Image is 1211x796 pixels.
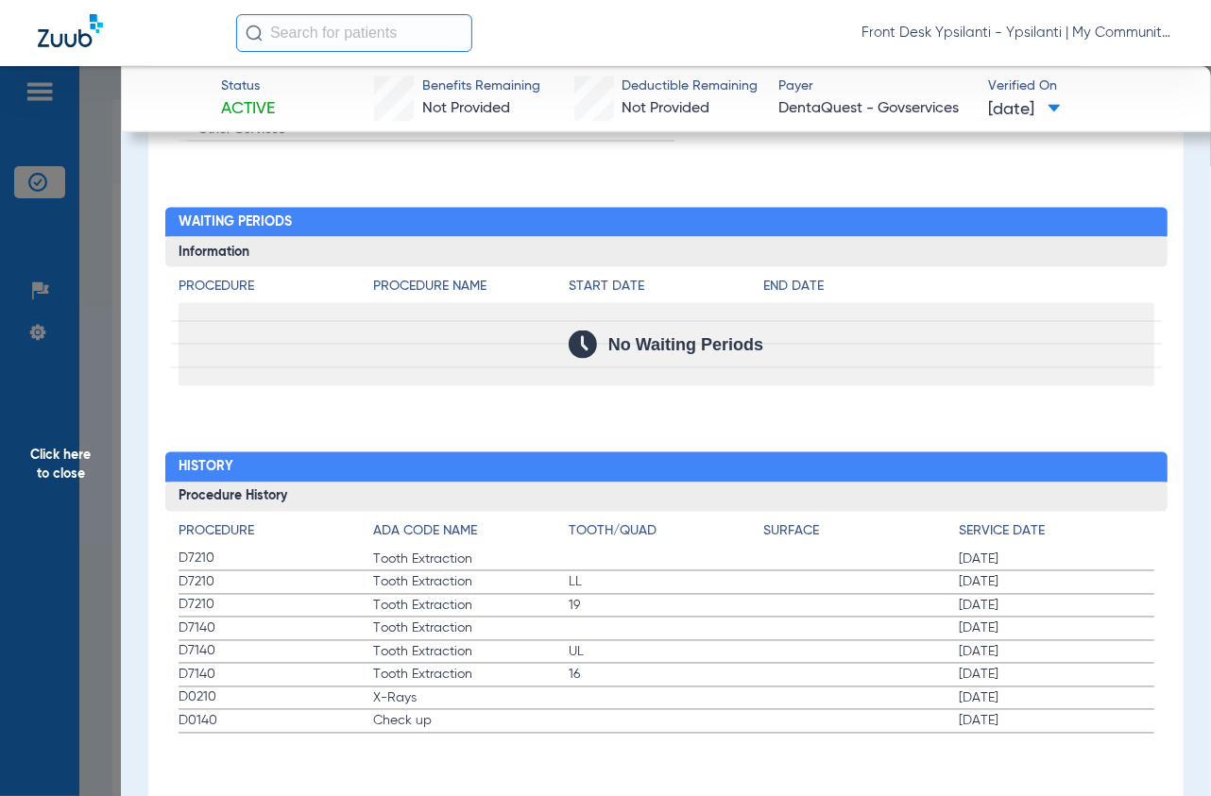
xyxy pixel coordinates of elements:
span: D7210 [179,550,374,569]
span: DentaQuest - Govservices [778,97,971,121]
app-breakdown-title: Procedure [179,522,374,549]
span: [DATE] [959,712,1154,731]
span: Status [221,76,275,96]
span: D7210 [179,596,374,616]
span: [DATE] [959,550,1154,569]
h4: Surface [763,522,959,542]
span: [DATE] [959,597,1154,616]
span: [DATE] [959,573,1154,592]
input: Search for patients [236,14,472,52]
app-breakdown-title: Surface [763,522,959,549]
span: Not Provided [422,101,510,116]
h4: Tooth/Quad [569,522,764,542]
span: Tooth Extraction [373,666,569,685]
span: Tooth Extraction [373,619,569,638]
img: Zuub Logo [38,14,103,47]
span: Check up [373,712,569,731]
h4: Service Date [959,522,1154,542]
span: Tooth Extraction [373,550,569,569]
iframe: Chat Widget [1117,705,1211,796]
h4: Procedure [179,277,374,296]
span: [DATE] [988,98,1061,122]
span: 16 [569,666,764,685]
span: LL [569,573,764,592]
span: Tooth Extraction [373,573,569,592]
h4: End Date [763,277,1153,296]
app-breakdown-title: Tooth/Quad [569,522,764,549]
span: [DATE] [959,619,1154,638]
h4: Procedure [179,522,374,542]
span: D0140 [179,712,374,732]
span: No Waiting Periods [608,335,763,354]
span: [DATE] [959,689,1154,708]
span: 19 [569,597,764,616]
app-breakdown-title: Start Date [569,277,764,303]
h2: History [165,452,1168,483]
h2: Waiting Periods [165,208,1168,238]
img: Calendar [569,330,597,359]
img: Search Icon [246,25,263,42]
span: Verified On [988,76,1181,96]
span: [DATE] [959,643,1154,662]
h3: Procedure History [165,483,1168,513]
span: D7140 [179,619,374,639]
span: Deductible Remaining [622,76,758,96]
span: D0210 [179,688,374,708]
span: D7140 [179,666,374,686]
span: Front Desk Ypsilanti - Ypsilanti | My Community Dental Centers [861,24,1173,42]
span: UL [569,643,764,662]
span: D7210 [179,573,374,593]
span: Tooth Extraction [373,643,569,662]
span: Not Provided [622,101,709,116]
h4: Start Date [569,277,764,296]
app-breakdown-title: Service Date [959,522,1154,549]
h3: Information [165,237,1168,267]
span: Benefits Remaining [422,76,540,96]
app-breakdown-title: End Date [763,277,1153,303]
span: Other Services [198,121,286,136]
app-breakdown-title: Procedure [179,277,374,303]
h4: Procedure Name [373,277,569,296]
span: Payer [778,76,971,96]
span: D7140 [179,642,374,662]
h4: ADA Code Name [373,522,569,542]
span: X-Rays [373,689,569,708]
span: Active [221,97,275,121]
span: [DATE] [959,666,1154,685]
app-breakdown-title: Procedure Name [373,277,569,303]
app-breakdown-title: ADA Code Name [373,522,569,549]
span: Tooth Extraction [373,597,569,616]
